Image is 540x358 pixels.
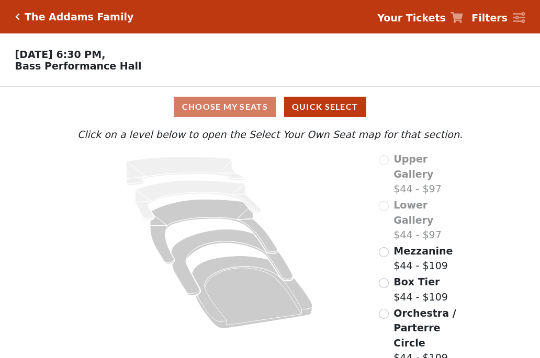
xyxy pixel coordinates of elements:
span: Mezzanine [393,245,453,257]
p: Click on a level below to open the Select Your Own Seat map for that section. [75,127,465,142]
span: Box Tier [393,276,440,287]
strong: Your Tickets [377,12,446,24]
path: Lower Gallery - Seats Available: 0 [136,180,262,220]
span: Upper Gallery [393,153,433,180]
a: Filters [471,10,525,26]
a: Click here to go back to filters [15,13,20,20]
span: Lower Gallery [393,199,433,226]
path: Upper Gallery - Seats Available: 0 [126,157,245,186]
label: $44 - $97 [393,152,465,197]
label: $44 - $97 [393,198,465,242]
span: Orchestra / Parterre Circle [393,307,456,349]
label: $44 - $109 [393,244,453,273]
strong: Filters [471,12,508,24]
button: Quick Select [284,97,366,117]
a: Your Tickets [377,10,463,26]
h5: The Addams Family [25,11,133,23]
path: Orchestra / Parterre Circle - Seats Available: 157 [192,256,313,329]
label: $44 - $109 [393,274,448,304]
